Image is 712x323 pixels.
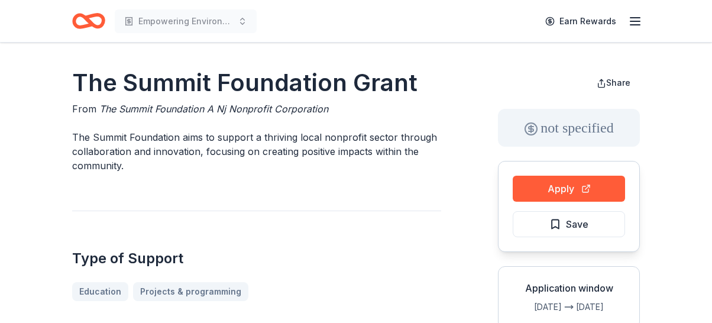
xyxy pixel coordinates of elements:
a: Projects & programming [133,282,248,301]
button: Empowering Environments - ALL ACCESS [115,9,257,33]
span: The Summit Foundation A Nj Nonprofit Corporation [99,103,328,115]
a: Earn Rewards [538,11,623,32]
div: [DATE] [508,300,562,314]
a: Home [72,7,105,35]
p: The Summit Foundation aims to support a thriving local nonprofit sector through collaboration and... [72,130,441,173]
div: Application window [508,281,630,295]
h1: The Summit Foundation Grant [72,66,441,99]
span: Share [606,77,630,88]
div: [DATE] [576,300,630,314]
span: Save [566,217,588,232]
div: From [72,102,441,116]
h2: Type of Support [72,249,441,268]
div: not specified [498,109,640,147]
span: Empowering Environments - ALL ACCESS [138,14,233,28]
button: Save [513,211,625,237]
button: Share [587,71,640,95]
button: Apply [513,176,625,202]
a: Education [72,282,128,301]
